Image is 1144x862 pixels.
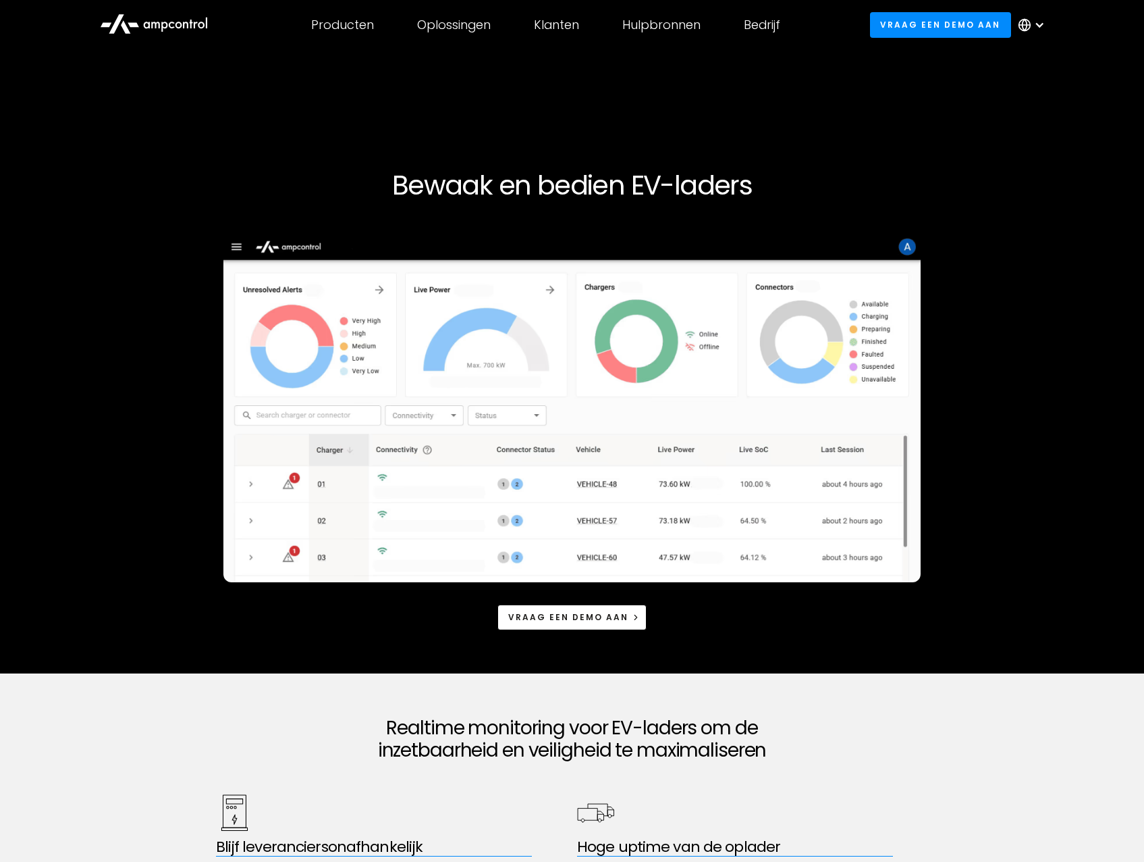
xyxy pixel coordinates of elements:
div: Hulpbronnen [622,18,701,32]
div: Bedrijf [744,18,780,32]
h3: Blijf leveranciersonafhankelijk [216,838,568,856]
img: Ampcontrol Open Charge Point Protocol OCPP-server voor het opladen van EV-wagenparken [223,234,921,582]
h2: Realtime monitoring voor EV-laders om de inzetbaarheid en veiligheid te maximaliseren [216,717,929,762]
h3: Hoge uptime van de oplader [577,838,929,856]
div: Vraag een demo aan [508,611,628,624]
div: Producten [311,18,374,32]
div: Oplossingen [417,18,491,32]
a: Vraag een demo aan [497,605,647,630]
h1: Bewaak en bedien EV-laders [162,169,983,201]
div: Klanten [534,18,579,32]
a: Vraag een demo aan [870,12,1011,37]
